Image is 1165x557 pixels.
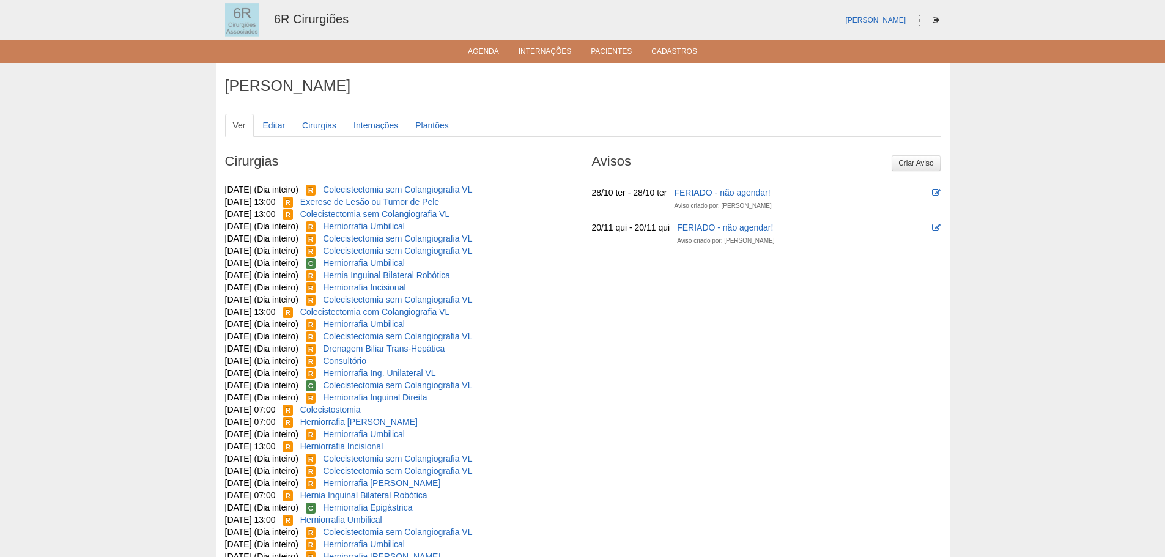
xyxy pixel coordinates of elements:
a: Hernia Inguinal Bilateral Robótica [323,270,450,280]
a: Consultório [323,356,366,366]
a: Exerese de Lesão ou Tumor de Pele [300,197,439,207]
span: [DATE] (Dia inteiro) [225,282,298,292]
span: [DATE] (Dia inteiro) [225,344,298,353]
span: [DATE] (Dia inteiro) [225,258,298,268]
span: [DATE] (Dia inteiro) [225,234,298,243]
a: Herniorrafia Umbilical [323,319,405,329]
span: Reservada [306,246,316,257]
span: [DATE] (Dia inteiro) [225,356,298,366]
span: Confirmada [306,380,316,391]
a: Ver [225,114,254,137]
a: Herniorrafia [PERSON_NAME] [323,478,440,488]
span: Reservada [283,405,293,416]
span: [DATE] (Dia inteiro) [225,368,298,378]
span: Reservada [306,331,316,342]
div: Aviso criado por: [PERSON_NAME] [674,200,771,212]
i: Sair [933,17,939,24]
span: [DATE] (Dia inteiro) [225,466,298,476]
a: FERIADO - não agendar! [674,188,770,197]
a: Herniorrafia Ing. Unilateral VL [323,368,435,378]
span: Reservada [306,185,316,196]
span: [DATE] (Dia inteiro) [225,539,298,549]
a: Hernia Inguinal Bilateral Robótica [300,490,427,500]
span: [DATE] 13:00 [225,515,276,525]
span: Confirmada [306,503,316,514]
span: [DATE] (Dia inteiro) [225,478,298,488]
i: Editar [932,188,941,197]
span: Reservada [306,221,316,232]
span: [DATE] (Dia inteiro) [225,331,298,341]
span: Reservada [306,295,316,306]
a: Cirurgias [294,114,344,137]
span: Reservada [283,307,293,318]
a: Pacientes [591,47,632,59]
a: Colecistectomia sem Colangiografia VL [323,246,472,256]
span: Reservada [306,270,316,281]
a: Colecistectomia sem Colangiografia VL [323,466,472,476]
span: Reservada [306,539,316,550]
span: [DATE] (Dia inteiro) [225,319,298,329]
h1: [PERSON_NAME] [225,78,941,94]
span: [DATE] (Dia inteiro) [225,393,298,402]
span: [DATE] (Dia inteiro) [225,246,298,256]
a: 6R Cirurgiões [274,12,349,26]
a: Colecistectomia com Colangiografia VL [300,307,449,317]
h2: Cirurgias [225,149,574,177]
span: [DATE] (Dia inteiro) [225,380,298,390]
span: Reservada [306,234,316,245]
a: Colecistostomia [300,405,361,415]
span: Reservada [283,490,293,501]
a: FERIADO - não agendar! [677,223,773,232]
span: Reservada [306,282,316,293]
span: Confirmada [306,258,316,269]
a: Colecistectomia sem Colangiografia VL [300,209,449,219]
span: Reservada [283,209,293,220]
a: Herniorrafia Inguinal Direita [323,393,427,402]
div: Aviso criado por: [PERSON_NAME] [677,235,774,247]
span: Reservada [306,344,316,355]
span: [DATE] (Dia inteiro) [225,527,298,537]
span: [DATE] (Dia inteiro) [225,221,298,231]
span: Reservada [306,478,316,489]
a: Agenda [468,47,499,59]
span: [DATE] 13:00 [225,307,276,317]
a: Herniorrafia Epigástrica [323,503,412,512]
span: Reservada [306,429,316,440]
a: Internações [346,114,406,137]
span: Reservada [306,466,316,477]
a: Herniorrafia Incisional [323,282,405,292]
a: Colecistectomia sem Colangiografia VL [323,380,472,390]
span: Reservada [306,368,316,379]
a: Colecistectomia sem Colangiografia VL [323,454,472,463]
a: Colecistectomia sem Colangiografia VL [323,527,472,537]
span: [DATE] 07:00 [225,490,276,500]
span: Reservada [283,441,293,452]
span: [DATE] 13:00 [225,441,276,451]
a: Herniorrafia Umbilical [323,429,405,439]
div: 28/10 ter - 28/10 ter [592,186,667,199]
a: Criar Aviso [892,155,940,171]
span: [DATE] (Dia inteiro) [225,429,298,439]
span: [DATE] 07:00 [225,405,276,415]
span: Reservada [283,417,293,428]
a: Colecistectomia sem Colangiografia VL [323,331,472,341]
div: 20/11 qui - 20/11 qui [592,221,670,234]
a: Herniorrafia Umbilical [300,515,382,525]
span: [DATE] (Dia inteiro) [225,295,298,304]
a: Cadastros [651,47,697,59]
a: Herniorrafia Umbilical [323,258,405,268]
a: Colecistectomia sem Colangiografia VL [323,185,472,194]
span: Reservada [306,454,316,465]
a: Drenagem Biliar Trans-Hepática [323,344,445,353]
span: [DATE] (Dia inteiro) [225,503,298,512]
span: Reservada [306,393,316,404]
a: Colecistectomia sem Colangiografia VL [323,295,472,304]
a: Herniorrafia [PERSON_NAME] [300,417,418,427]
span: [DATE] (Dia inteiro) [225,454,298,463]
span: [DATE] 13:00 [225,209,276,219]
a: Colecistectomia sem Colangiografia VL [323,234,472,243]
a: Editar [255,114,294,137]
a: Herniorrafia Incisional [300,441,383,451]
span: Reservada [306,527,316,538]
span: [DATE] (Dia inteiro) [225,270,298,280]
